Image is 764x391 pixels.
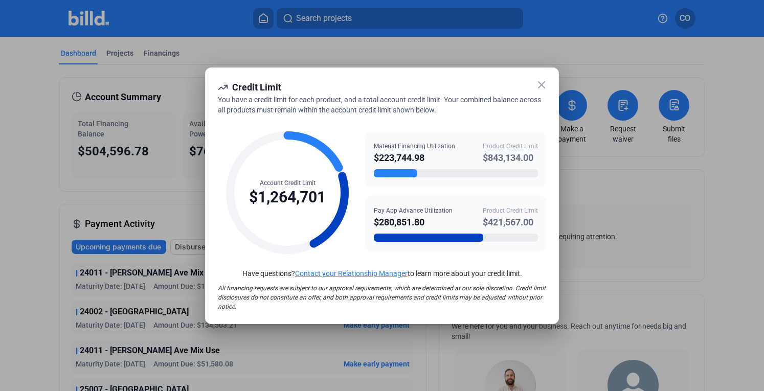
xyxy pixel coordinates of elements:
span: All financing requests are subject to our approval requirements, which are determined at our sole... [218,285,546,310]
div: Product Credit Limit [483,206,538,215]
div: Account Credit Limit [249,178,326,188]
div: Material Financing Utilization [374,142,455,151]
div: $421,567.00 [483,215,538,229]
span: Credit Limit [232,82,281,93]
div: $280,851.80 [374,215,453,229]
a: Contact your Relationship Manager [295,269,408,278]
span: Have questions? to learn more about your credit limit. [242,269,522,278]
div: $843,134.00 [483,151,538,165]
div: $223,744.98 [374,151,455,165]
div: $1,264,701 [249,188,326,207]
div: Pay App Advance Utilization [374,206,453,215]
span: You have a credit limit for each product, and a total account credit limit. Your combined balance... [218,96,541,114]
div: Product Credit Limit [483,142,538,151]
